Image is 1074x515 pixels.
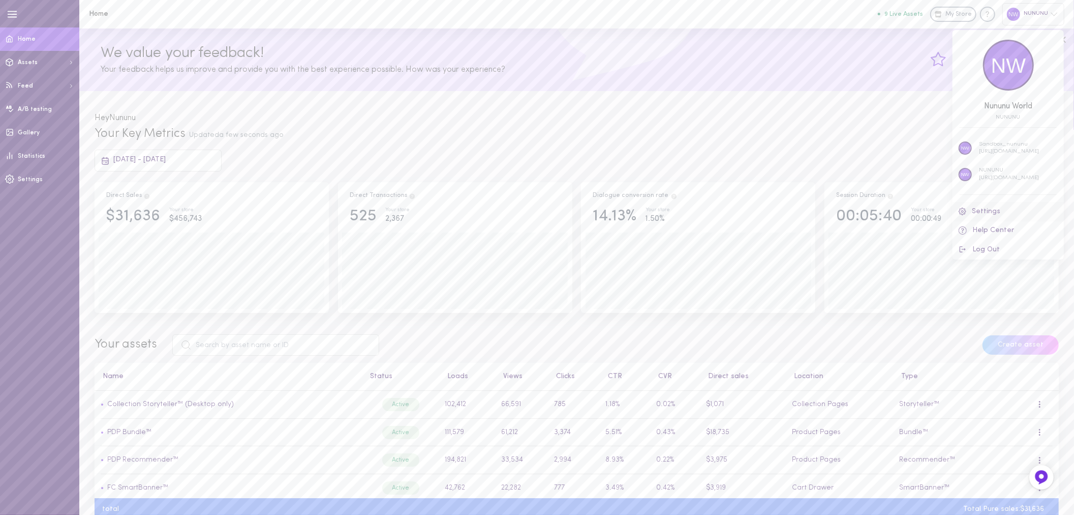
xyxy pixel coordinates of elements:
[953,240,1064,260] button: Log Out
[953,202,1064,221] a: Settings
[953,221,1064,241] a: Help Center
[979,175,1039,182] p: [URL][DOMAIN_NAME]
[979,141,1039,149] p: Sandbox_nununu
[979,167,1039,175] p: NUNUNU
[953,103,1064,111] div: Nununu World
[1034,470,1049,485] img: Feedback Button
[953,115,1064,120] div: 21149
[979,148,1039,156] p: [URL][DOMAIN_NAME]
